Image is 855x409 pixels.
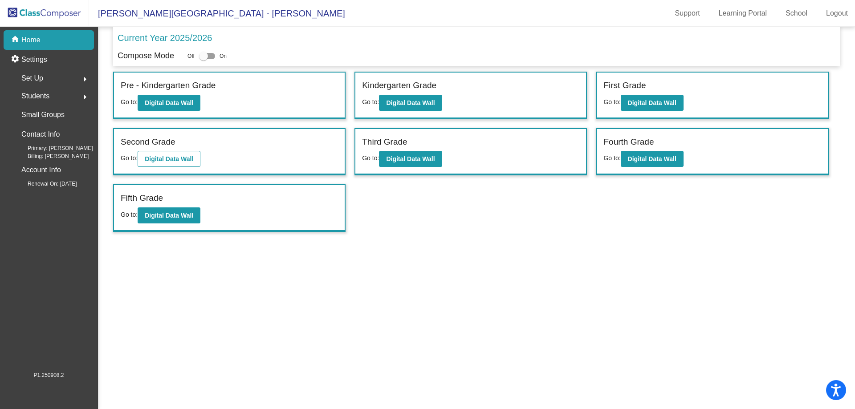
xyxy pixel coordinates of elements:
mat-icon: settings [11,54,21,65]
mat-icon: home [11,35,21,45]
span: Go to: [121,154,138,162]
b: Digital Data Wall [145,99,193,106]
b: Digital Data Wall [145,155,193,162]
p: Settings [21,54,47,65]
span: Off [187,52,195,60]
span: Billing: [PERSON_NAME] [13,152,89,160]
b: Digital Data Wall [628,99,676,106]
span: [PERSON_NAME][GEOGRAPHIC_DATA] - [PERSON_NAME] [89,6,345,20]
span: Go to: [362,154,379,162]
a: School [778,6,814,20]
label: Pre - Kindergarten Grade [121,79,216,92]
label: First Grade [603,79,646,92]
mat-icon: arrow_right [80,92,90,102]
label: Third Grade [362,136,407,149]
p: Current Year 2025/2026 [118,31,212,45]
b: Digital Data Wall [628,155,676,162]
button: Digital Data Wall [138,207,200,223]
b: Digital Data Wall [386,99,435,106]
label: Second Grade [121,136,175,149]
a: Logout [819,6,855,20]
button: Digital Data Wall [138,151,200,167]
mat-icon: arrow_right [80,74,90,85]
span: Go to: [121,211,138,218]
span: Primary: [PERSON_NAME] [13,144,93,152]
a: Learning Portal [712,6,774,20]
button: Digital Data Wall [621,95,684,111]
p: Home [21,35,41,45]
span: On [220,52,227,60]
span: Go to: [121,98,138,105]
button: Digital Data Wall [138,95,200,111]
p: Small Groups [21,109,65,121]
p: Compose Mode [118,50,174,62]
span: Go to: [362,98,379,105]
button: Digital Data Wall [379,151,442,167]
button: Digital Data Wall [621,151,684,167]
span: Go to: [603,98,620,105]
span: Go to: [603,154,620,162]
button: Digital Data Wall [379,95,442,111]
p: Account Info [21,164,61,176]
b: Digital Data Wall [386,155,435,162]
span: Set Up [21,72,43,85]
label: Fourth Grade [603,136,654,149]
b: Digital Data Wall [145,212,193,219]
label: Kindergarten Grade [362,79,436,92]
span: Students [21,90,49,102]
p: Contact Info [21,128,60,141]
span: Renewal On: [DATE] [13,180,77,188]
a: Support [668,6,707,20]
label: Fifth Grade [121,192,163,205]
